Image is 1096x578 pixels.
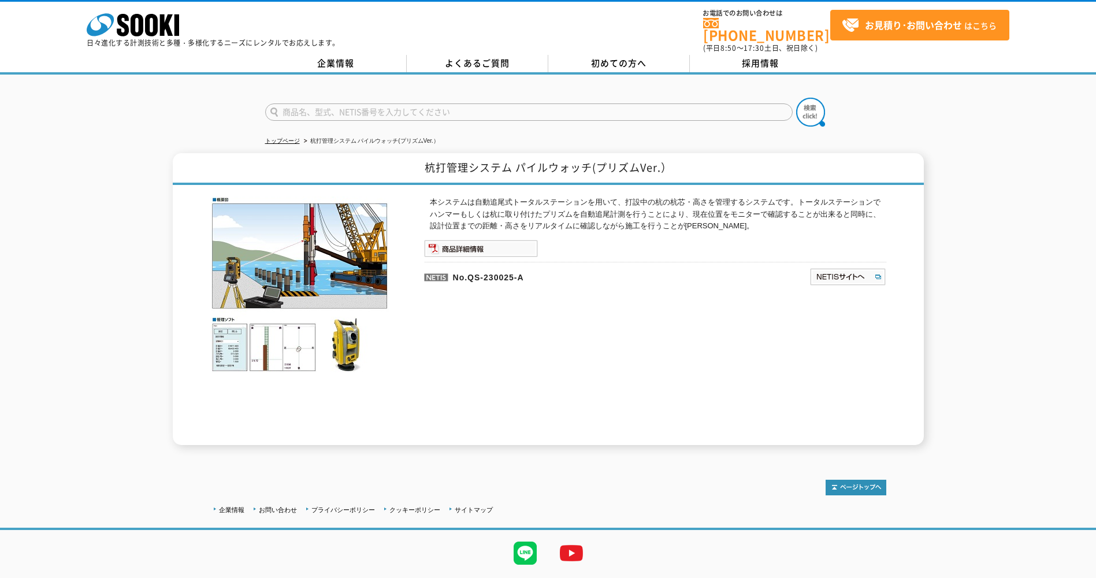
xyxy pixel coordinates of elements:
[430,197,886,232] p: 本システムは自動追尾式トータルステーションを用いて、打設中の杭の杭芯・高さを管理するシステムです。トータルステーションでハンマーもしくは杭に取り付けたプリズムを自動追尾計測を行うことにより、現在...
[424,246,538,255] a: 商品詳細情報システム
[302,135,439,147] li: 杭打管理システム パイルウォッチ(プリズムVer.）
[826,480,886,495] img: トップページへ
[690,55,831,72] a: 採用情報
[173,153,924,185] h1: 杭打管理システム パイルウォッチ(プリズムVer.）
[830,10,1009,40] a: お見積り･お問い合わせはこちら
[744,43,764,53] span: 17:30
[424,262,698,290] p: No.QS-230025-A
[424,240,538,257] img: 商品詳細情報システム
[703,18,830,42] a: [PHONE_NUMBER]
[265,138,300,144] a: トップページ
[265,55,407,72] a: 企業情報
[407,55,548,72] a: よくあるご質問
[703,10,830,17] span: お電話でのお問い合わせは
[265,103,793,121] input: 商品名、型式、NETIS番号を入力してください
[502,530,548,576] img: LINE
[796,98,825,127] img: btn_search.png
[809,268,886,286] img: NETISサイトへ
[311,506,375,513] a: プライバシーポリシー
[210,197,389,373] img: 杭打管理システム パイルウォッチ(プリズムVer.）
[720,43,737,53] span: 8:50
[591,57,647,69] span: 初めての方へ
[219,506,244,513] a: 企業情報
[548,55,690,72] a: 初めての方へ
[703,43,818,53] span: (平日 ～ 土日、祝日除く)
[389,506,440,513] a: クッキーポリシー
[87,39,340,46] p: 日々進化する計測技術と多種・多様化するニーズにレンタルでお応えします。
[865,18,962,32] strong: お見積り･お問い合わせ
[455,506,493,513] a: サイトマップ
[259,506,297,513] a: お問い合わせ
[842,17,997,34] span: はこちら
[548,530,595,576] img: YouTube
